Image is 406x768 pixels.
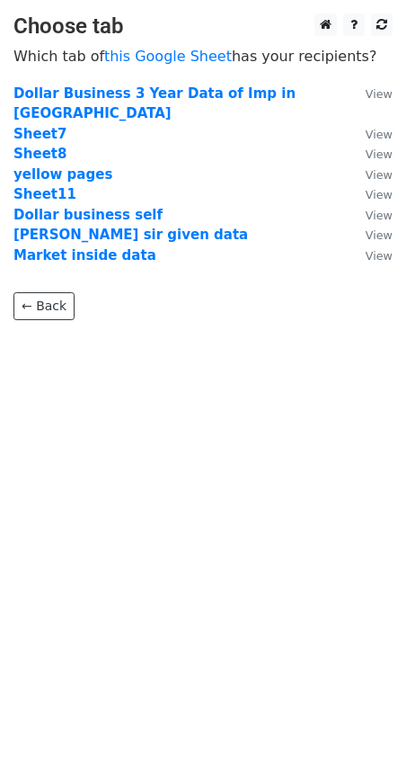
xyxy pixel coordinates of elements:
small: View [366,147,393,161]
a: View [348,126,393,142]
a: Dollar Business 3 Year Data of Imp in [GEOGRAPHIC_DATA] [13,85,296,122]
a: Dollar business self [13,207,163,223]
small: View [366,209,393,222]
a: View [348,85,393,102]
a: View [348,207,393,223]
a: ← Back [13,292,75,320]
small: View [366,249,393,263]
small: View [366,87,393,101]
small: View [366,128,393,141]
small: View [366,228,393,242]
p: Which tab of has your recipients? [13,47,393,66]
a: this Google Sheet [104,48,232,65]
a: View [348,166,393,183]
a: Sheet7 [13,126,66,142]
a: yellow pages [13,166,112,183]
a: View [348,227,393,243]
small: View [366,188,393,201]
a: [PERSON_NAME] sir given data [13,227,248,243]
a: Sheet8 [13,146,66,162]
h3: Choose tab [13,13,393,40]
a: Market inside data [13,247,156,263]
small: View [366,168,393,182]
a: Sheet11 [13,186,76,202]
a: View [348,247,393,263]
a: View [348,186,393,202]
a: View [348,146,393,162]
